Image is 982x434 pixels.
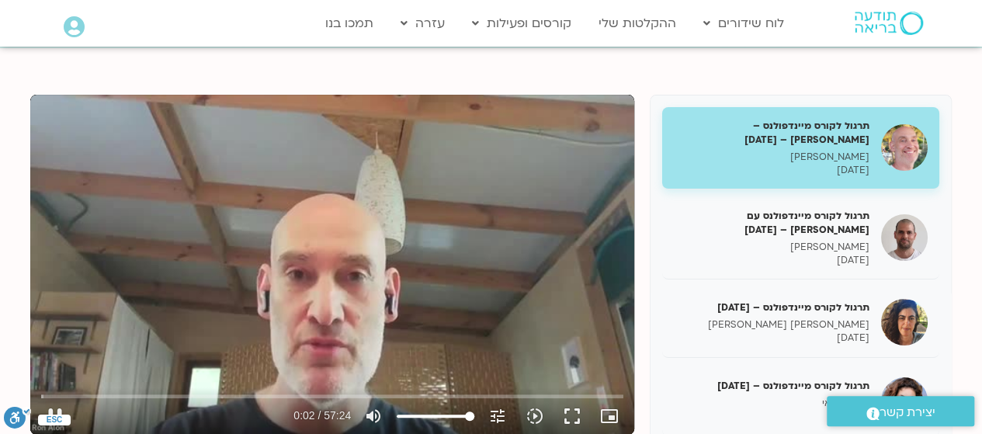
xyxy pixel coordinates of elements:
img: תודעה בריאה [855,12,923,35]
h5: תרגול לקורס מיינדפולנס עם [PERSON_NAME] – [DATE] [674,209,869,237]
span: יצירת קשר [880,402,935,423]
h5: תרגול לקורס מיינדפולנס – [PERSON_NAME] – [DATE] [674,119,869,147]
p: [PERSON_NAME] [PERSON_NAME] [674,318,869,332]
p: [PERSON_NAME] [674,151,869,164]
a: עזרה [393,9,453,38]
p: אלה טולנאי [674,397,869,410]
a: ההקלטות שלי [591,9,684,38]
a: לוח שידורים [696,9,792,38]
p: [DATE] [674,332,869,345]
p: [DATE] [674,164,869,177]
img: תרגול לקורס מיינדפולנס – 19/06/25 [881,299,928,345]
a: קורסים ופעילות [464,9,579,38]
img: תרגול לקורס מיינדפולנס – רון אלון – 17/06/25 [881,124,928,171]
p: [DATE] [674,410,869,423]
img: תרגול לקורס מיינדפולנס עם דקל קנטי – 18/06/25 [881,214,928,261]
h5: תרגול לקורס מיינדפולנס – [DATE] [674,300,869,314]
a: יצירת קשר [827,396,974,426]
img: תרגול לקורס מיינדפולנס – 22/6/25 [881,377,928,424]
a: תמכו בנו [318,9,381,38]
h5: תרגול לקורס מיינדפולנס – [DATE] [674,379,869,393]
p: [PERSON_NAME] [674,241,869,254]
p: [DATE] [674,254,869,267]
